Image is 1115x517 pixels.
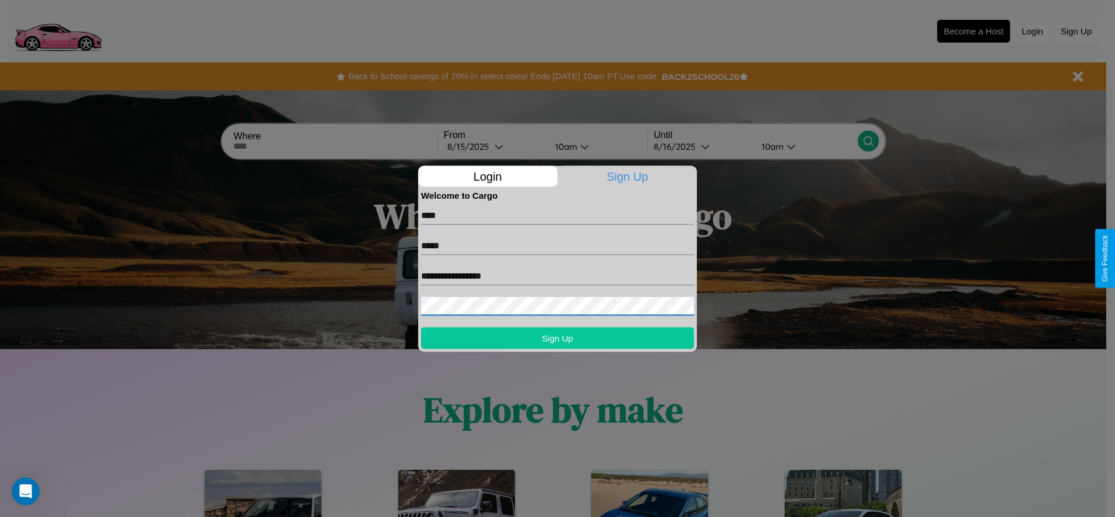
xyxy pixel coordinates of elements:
[421,327,694,349] button: Sign Up
[1101,235,1109,282] div: Give Feedback
[418,166,557,187] p: Login
[12,477,40,505] iframe: Intercom live chat
[421,190,694,200] h4: Welcome to Cargo
[558,166,697,187] p: Sign Up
